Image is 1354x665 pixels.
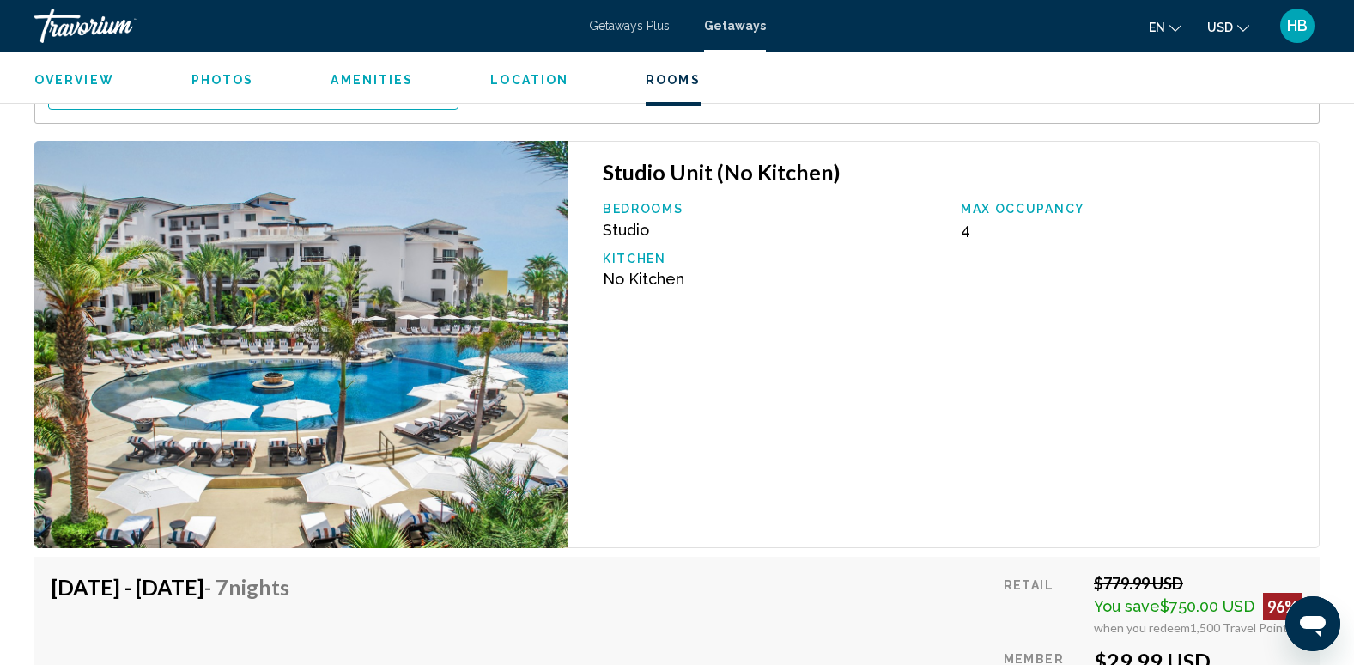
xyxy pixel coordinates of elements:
[52,574,289,600] h4: [DATE] - [DATE]
[1149,15,1181,40] button: Change language
[1004,574,1081,635] div: Retail
[603,202,944,216] p: Bedrooms
[34,73,114,87] span: Overview
[34,9,572,43] a: Travorium
[34,141,568,548] img: RF29E02X.jpg
[204,574,289,600] span: - 7
[1287,17,1308,34] span: HB
[1094,620,1190,635] span: when you redeem
[1275,8,1320,44] button: User Menu
[646,72,701,88] button: Rooms
[490,73,568,87] span: Location
[961,221,970,239] span: 4
[490,72,568,88] button: Location
[1285,596,1340,651] iframe: Button to launch messaging window
[1094,574,1302,593] div: $779.99 USD
[331,73,413,87] span: Amenities
[646,73,701,87] span: Rooms
[1094,597,1160,615] span: You save
[34,72,114,88] button: Overview
[1207,21,1233,34] span: USD
[603,252,944,265] p: Kitchen
[1190,620,1294,635] span: 1,500 Travel Points
[1160,597,1254,615] span: $750.00 USD
[191,73,254,87] span: Photos
[961,202,1302,216] p: Max Occupancy
[191,72,254,88] button: Photos
[331,72,413,88] button: Amenities
[603,159,1302,185] h3: Studio Unit (No Kitchen)
[1149,21,1165,34] span: en
[1207,15,1249,40] button: Change currency
[589,19,670,33] a: Getaways Plus
[603,221,649,239] span: Studio
[704,19,766,33] a: Getaways
[603,270,684,288] span: No Kitchen
[228,574,289,600] span: Nights
[1263,593,1302,620] div: 96%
